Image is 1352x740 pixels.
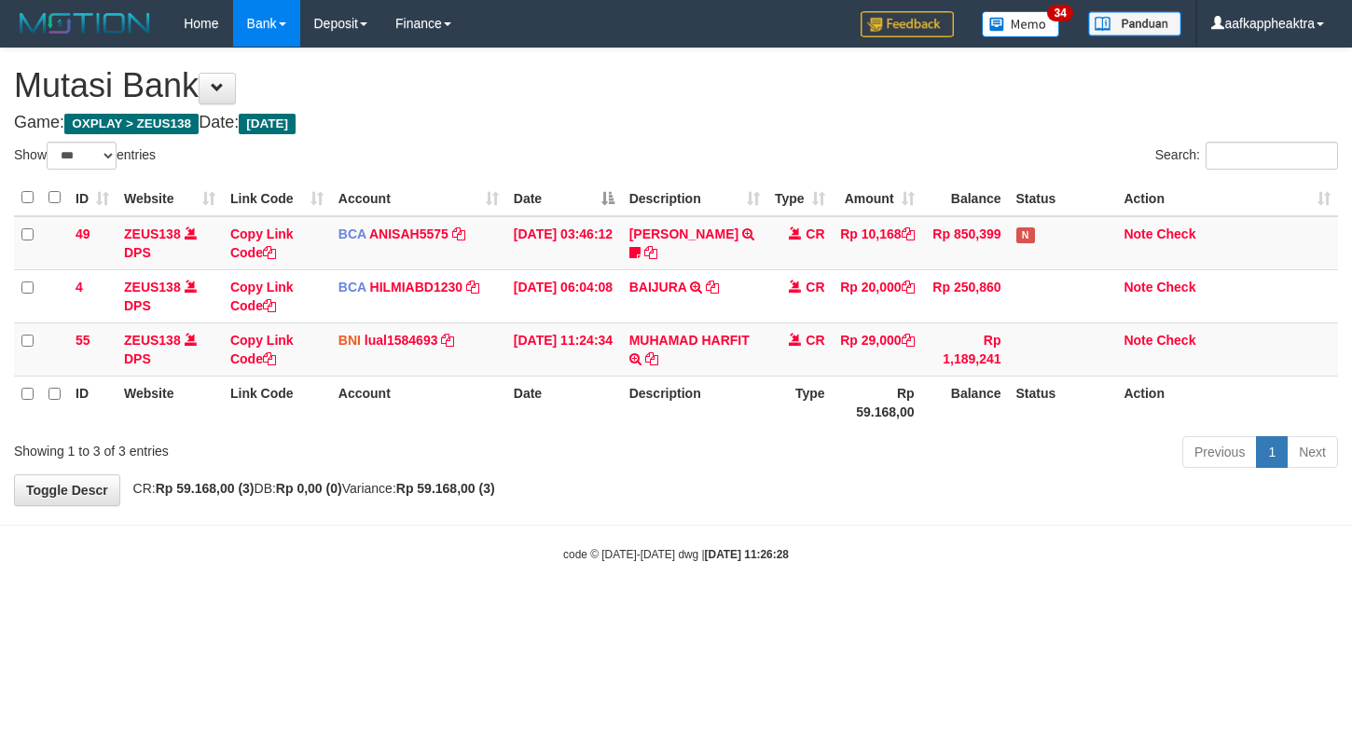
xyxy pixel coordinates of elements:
img: Feedback.jpg [861,11,954,37]
a: Copy Rp 10,168 to clipboard [902,226,915,241]
h4: Game: Date: [14,114,1338,132]
th: Date: activate to sort column descending [506,180,622,216]
span: CR [806,333,824,348]
th: Balance [922,376,1009,429]
a: Copy lual1584693 to clipboard [441,333,454,348]
td: Rp 29,000 [833,322,922,376]
th: Status [1009,376,1117,429]
th: ID: activate to sort column ascending [68,180,117,216]
h1: Mutasi Bank [14,67,1338,104]
a: Check [1156,226,1195,241]
select: Showentries [47,142,117,170]
img: MOTION_logo.png [14,9,156,37]
span: Has Note [1016,227,1035,243]
input: Search: [1206,142,1338,170]
a: Previous [1182,436,1257,468]
span: CR [806,280,824,295]
a: Copy Link Code [230,333,294,366]
strong: Rp 0,00 (0) [276,481,342,496]
label: Show entries [14,142,156,170]
th: Website [117,376,223,429]
th: Website: activate to sort column ascending [117,180,223,216]
a: Copy Link Code [230,280,294,313]
td: Rp 850,399 [922,216,1009,270]
a: Copy Rp 20,000 to clipboard [902,280,915,295]
a: Check [1156,333,1195,348]
span: OXPLAY > ZEUS138 [64,114,199,134]
th: Link Code: activate to sort column ascending [223,180,331,216]
th: Type: activate to sort column ascending [767,180,833,216]
a: Copy Link Code [230,226,294,260]
span: 49 [76,226,90,241]
div: Showing 1 to 3 of 3 entries [14,434,549,460]
td: DPS [117,216,223,270]
a: MUHAMAD HARFIT [629,333,750,348]
a: [PERSON_NAME] [629,226,738,241]
th: Rp 59.168,00 [833,376,922,429]
td: Rp 250,860 [922,269,1009,322]
td: [DATE] 11:24:34 [506,322,622,376]
td: Rp 10,168 [833,216,922,270]
small: code © [DATE]-[DATE] dwg | [563,548,789,561]
th: Account [331,376,506,429]
th: Description [622,376,767,429]
a: 1 [1256,436,1288,468]
a: Check [1156,280,1195,295]
a: Note [1124,226,1152,241]
img: panduan.png [1088,11,1181,36]
th: ID [68,376,117,429]
img: Button%20Memo.svg [982,11,1060,37]
a: Copy Rp 29,000 to clipboard [902,333,915,348]
a: lual1584693 [365,333,438,348]
span: BCA [338,226,366,241]
th: Amount: activate to sort column ascending [833,180,922,216]
th: Link Code [223,376,331,429]
td: [DATE] 03:46:12 [506,216,622,270]
td: Rp 1,189,241 [922,322,1009,376]
td: [DATE] 06:04:08 [506,269,622,322]
a: Toggle Descr [14,474,120,506]
th: Type [767,376,833,429]
th: Action: activate to sort column ascending [1116,180,1338,216]
a: HILMIABD1230 [370,280,463,295]
span: BCA [338,280,366,295]
a: ZEUS138 [124,226,181,241]
span: CR [806,226,824,241]
th: Balance [922,180,1009,216]
th: Account: activate to sort column ascending [331,180,506,216]
th: Status [1009,180,1117,216]
th: Date [506,376,622,429]
strong: [DATE] 11:26:28 [705,548,789,561]
span: [DATE] [239,114,296,134]
span: BNI [338,333,361,348]
span: 4 [76,280,83,295]
a: ZEUS138 [124,333,181,348]
a: Copy MUHAMAD HARFIT to clipboard [645,351,658,366]
a: BAIJURA [629,280,687,295]
a: ZEUS138 [124,280,181,295]
a: Copy ANISAH5575 to clipboard [452,226,465,241]
a: Note [1124,280,1152,295]
th: Action [1116,376,1338,429]
strong: Rp 59.168,00 (3) [156,481,255,496]
td: DPS [117,269,223,322]
a: Copy HILMIABD1230 to clipboard [466,280,479,295]
span: CR: DB: Variance: [124,481,495,496]
span: 34 [1047,5,1072,21]
a: Note [1124,333,1152,348]
td: DPS [117,322,223,376]
a: Next [1287,436,1338,468]
a: Copy INA PAUJANAH to clipboard [644,245,657,260]
label: Search: [1155,142,1338,170]
a: ANISAH5575 [369,226,448,241]
td: Rp 20,000 [833,269,922,322]
a: Copy BAIJURA to clipboard [706,280,719,295]
strong: Rp 59.168,00 (3) [396,481,495,496]
th: Description: activate to sort column ascending [622,180,767,216]
span: 55 [76,333,90,348]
